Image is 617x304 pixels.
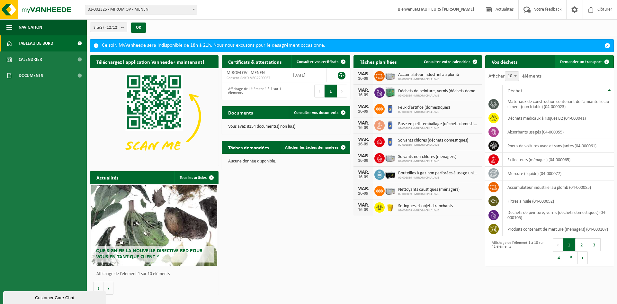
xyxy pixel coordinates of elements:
img: PB-LB-0680-HPE-GY-11 [385,185,396,196]
a: Que signifie la nouvelle directive RED pour vous en tant que client ? [91,185,217,266]
count: (12/12) [105,25,119,30]
span: Feux d'artifice (domestiques) [398,105,450,110]
div: MAR. [357,203,370,208]
span: 02-008859 - MIROM CP LAUWE [398,143,468,147]
span: 02-008859 - MIROM CP LAUWE [398,78,459,81]
span: Navigation [19,19,42,35]
p: Affichage de l'élément 1 sur 10 éléments [96,272,215,276]
span: MIROM OV - MENEN [227,70,265,75]
div: 16-09 [357,126,370,130]
span: Base en petit emballage (déchets domestiques) [398,122,479,127]
td: filtres à huile (04-000092) [503,194,614,208]
div: Affichage de l'élément 1 à 10 sur 42 éléments [488,238,546,265]
span: Nettoyants caustiques (ménagers) [398,187,460,192]
button: 1 [325,85,337,97]
a: Consulter vos certificats [291,55,350,68]
div: Affichage de l'élément 1 à 1 sur 1 éléments [225,84,283,98]
td: accumulateur industriel au plomb (04-000085) [503,180,614,194]
div: MAR. [357,71,370,77]
span: 02-008859 - MIROM CP LAUWE [398,94,479,98]
span: Solvants non-chlores (ménagers) [398,154,456,160]
img: PB-OT-0120-HPE-00-02 [385,136,396,147]
td: absorbants usagés (04-000055) [503,125,614,139]
a: Tous les articles [174,171,218,184]
a: Consulter vos documents [289,106,350,119]
p: Aucune donnée disponible. [228,159,344,164]
img: Download de VHEPlus App [90,68,219,165]
span: 02-008859 - MIROM CP LAUWE [398,160,456,163]
span: Site(s) [94,23,119,32]
button: 5 [565,251,578,264]
span: Documents [19,68,43,84]
a: Consulter votre calendrier [419,55,481,68]
img: PB-LB-0680-HPE-BK-11 [385,169,396,180]
div: 16-09 [357,208,370,212]
div: MAR. [357,88,370,93]
td: produits contenant de mercure (ménagers) (04-000107) [503,222,614,236]
div: MAR. [357,104,370,109]
h2: Tâches planifiées [353,55,403,68]
span: Que signifie la nouvelle directive RED pour vous en tant que client ? [96,248,202,260]
img: PB-LB-0680-HPE-GY-11 [385,152,396,163]
strong: CHAUFFEURS [PERSON_NAME] [417,7,474,12]
td: matériaux de construction contenant de l'amiante lié au ciment (non friable) (04-000023) [503,97,614,111]
img: PB-HB-1400-HPE-GN-11 [385,86,396,98]
button: OK [131,23,146,33]
span: 02-008859 - MIROM CP LAUWE [398,110,450,114]
span: 02-008859 - MIROM CP LAUWE [398,192,460,196]
span: 02-008859 - MIROM CP LAUWE [398,176,479,180]
button: 3 [588,238,601,251]
button: Next [337,85,347,97]
span: 10 [505,72,519,81]
span: Consent-SelfD-VEG2200067 [227,76,283,81]
img: PB-OT-0120-HPE-00-02 [385,119,396,130]
td: extincteurs (ménages) (04-000065) [503,153,614,167]
span: Bouteilles à gaz non perforées à usage unique (domestique) [398,171,479,176]
img: LP-SB-00050-HPE-22 [385,201,396,212]
h2: Certificats & attestations [222,55,288,68]
span: Calendrier [19,51,42,68]
label: Afficher éléments [488,74,541,79]
button: 1 [563,238,576,251]
h2: Tâches demandées [222,141,275,153]
h2: Actualités [90,171,125,184]
div: 16-09 [357,191,370,196]
span: Consulter vos certificats [297,60,338,64]
span: Afficher les tâches demandées [285,145,338,150]
div: 16-09 [357,77,370,81]
div: MAR. [357,153,370,159]
div: MAR. [357,186,370,191]
td: déchets de peinture, vernis (déchets domestiques) (04-000105) [503,208,614,222]
span: Tableau de bord [19,35,53,51]
span: 02-008859 - MIROM CP LAUWE [398,127,479,131]
div: MAR. [357,137,370,142]
img: PB-OT-0120-HPE-00-02 [385,103,396,114]
a: Demander un transport [555,55,613,68]
button: Vorige [93,282,103,295]
span: Seringues et objets tranchants [398,204,453,209]
button: Site(s)(12/12) [90,23,127,32]
button: 2 [576,238,588,251]
button: Previous [314,85,325,97]
button: Previous [553,238,563,251]
span: Consulter vos documents [294,111,338,115]
span: Demander un transport [560,60,602,64]
div: 16-09 [357,142,370,147]
h2: Vos déchets [485,55,524,68]
h2: Documents [222,106,259,119]
td: pneus de voitures avec et sans jantes (04-000061) [503,139,614,153]
span: Déchet [507,88,522,94]
div: 16-09 [357,159,370,163]
span: Consulter votre calendrier [424,60,470,64]
span: 02-008859 - MIROM CP LAUWE [398,209,453,213]
td: mercure (liquide) (04-000077) [503,167,614,180]
p: Vous avez 8154 document(s) non lu(s). [228,124,344,129]
a: Afficher les tâches demandées [280,141,350,154]
span: 01-002325 - MIROM OV - MENEN [85,5,197,14]
div: 16-09 [357,109,370,114]
span: Déchets de peinture, vernis (déchets domestiques) [398,89,479,94]
button: 4 [553,251,565,264]
div: MAR. [357,170,370,175]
